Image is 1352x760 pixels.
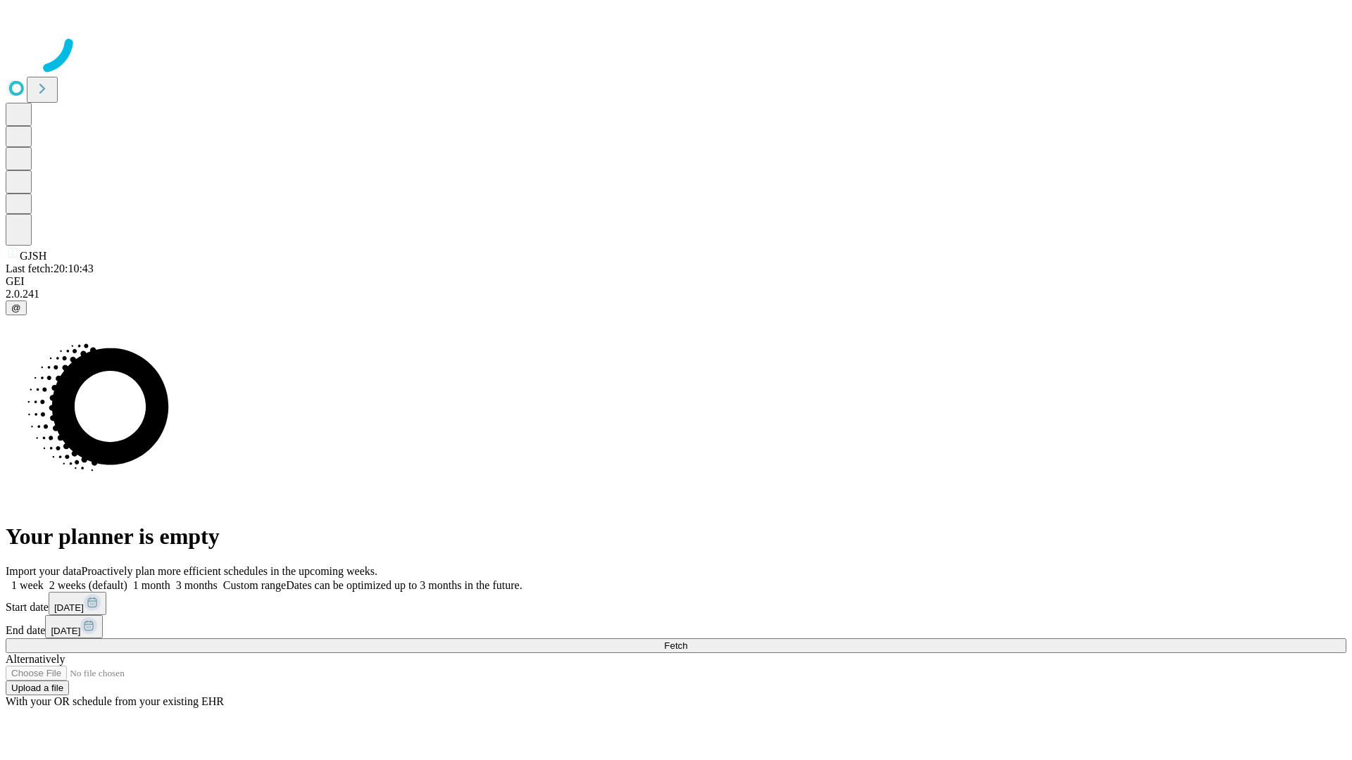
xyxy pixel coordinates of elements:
[133,579,170,591] span: 1 month
[6,524,1346,550] h1: Your planner is empty
[6,615,1346,638] div: End date
[6,275,1346,288] div: GEI
[11,303,21,313] span: @
[6,695,224,707] span: With your OR schedule from your existing EHR
[176,579,218,591] span: 3 months
[6,653,65,665] span: Alternatively
[20,250,46,262] span: GJSH
[49,579,127,591] span: 2 weeks (default)
[54,602,84,613] span: [DATE]
[6,592,1346,615] div: Start date
[11,579,44,591] span: 1 week
[223,579,286,591] span: Custom range
[664,640,687,651] span: Fetch
[82,565,377,577] span: Proactively plan more efficient schedules in the upcoming weeks.
[6,262,94,274] span: Last fetch: 20:10:43
[6,638,1346,653] button: Fetch
[6,680,69,695] button: Upload a file
[286,579,522,591] span: Dates can be optimized up to 3 months in the future.
[6,288,1346,300] div: 2.0.241
[45,615,103,638] button: [DATE]
[6,300,27,315] button: @
[51,626,80,636] span: [DATE]
[6,565,82,577] span: Import your data
[49,592,106,615] button: [DATE]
